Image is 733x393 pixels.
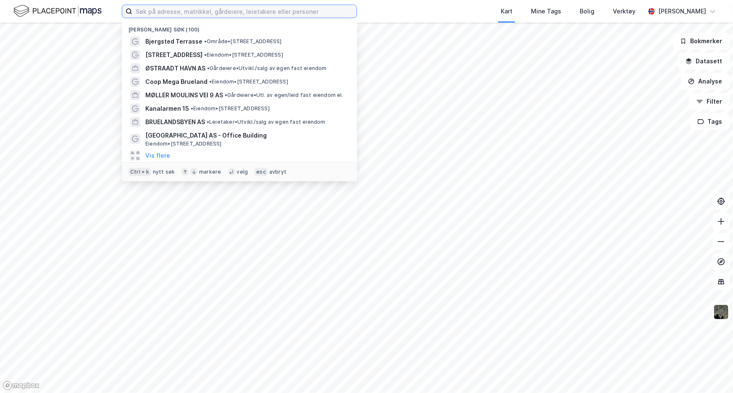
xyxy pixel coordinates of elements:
div: esc [255,168,268,176]
div: Kontrollprogram for chat [691,353,733,393]
span: Eiendom • [STREET_ADDRESS] [191,105,270,112]
img: logo.f888ab2527a4732fd821a326f86c7f29.svg [13,4,102,18]
div: Bolig [580,6,594,16]
span: • [207,119,209,125]
span: • [207,65,210,71]
span: Leietaker • Utvikl./salg av egen fast eiendom [207,119,326,125]
div: avbryt [269,169,286,175]
input: Søk på adresse, matrikkel, gårdeiere, leietakere eller personer [132,5,357,18]
div: Verktøy [613,6,636,16]
span: BRUELANDSBYEN AS [145,117,205,127]
div: markere [199,169,221,175]
span: Eiendom • [STREET_ADDRESS] [209,78,288,85]
iframe: Chat Widget [691,353,733,393]
div: nytt søk [153,169,175,175]
div: [PERSON_NAME] søk (100) [122,20,357,35]
button: Vis flere [145,151,170,161]
span: • [204,38,207,44]
span: MØLLER MOULINS VEI 9 AS [145,90,223,100]
span: Eiendom • [STREET_ADDRESS] [204,52,283,58]
span: • [191,105,193,112]
span: ØSTRAADT HAVN AS [145,63,205,73]
span: • [225,92,227,98]
span: • [209,78,212,85]
span: Kanalarmen 15 [145,104,189,114]
div: Ctrl + k [129,168,151,176]
span: [STREET_ADDRESS] [145,50,202,60]
span: Bjergsted Terrasse [145,36,202,47]
div: Kart [501,6,512,16]
span: Eiendom • [STREET_ADDRESS] [145,141,222,147]
div: [PERSON_NAME] [658,6,706,16]
div: Mine Tags [531,6,561,16]
span: Gårdeiere • Utvikl./salg av egen fast eiendom [207,65,327,72]
span: • [204,52,207,58]
span: [GEOGRAPHIC_DATA] AS - Office Building [145,130,347,141]
span: Gårdeiere • Utl. av egen/leid fast eiendom el. [225,92,343,99]
span: Coop Mega Brueland [145,77,208,87]
div: velg [237,169,248,175]
span: Område • [STREET_ADDRESS] [204,38,282,45]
